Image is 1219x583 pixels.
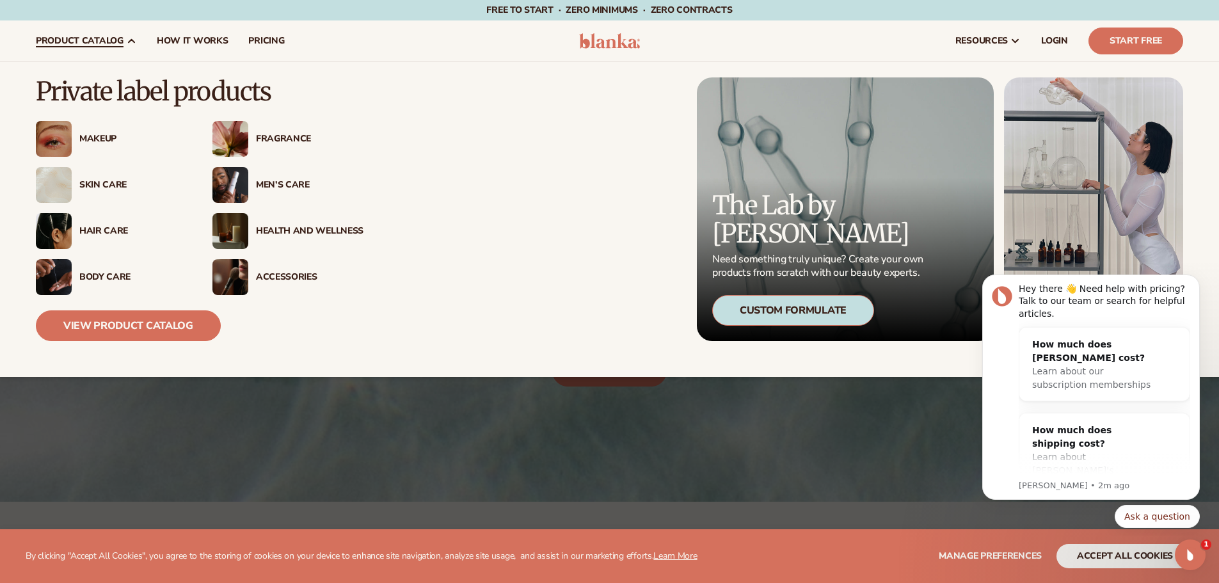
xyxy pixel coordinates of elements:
[212,213,363,249] a: Candles and incense on table. Health And Wellness
[212,259,363,295] a: Female with makeup brush. Accessories
[36,259,72,295] img: Male hand applying moisturizer.
[79,134,187,145] div: Makeup
[248,36,284,46] span: pricing
[1056,544,1193,568] button: accept all cookies
[147,20,239,61] a: How It Works
[712,295,874,326] div: Custom Formulate
[36,36,123,46] span: product catalog
[579,33,640,49] img: logo
[212,167,363,203] a: Male holding moisturizer bottle. Men’s Care
[1031,20,1078,61] a: LOGIN
[697,77,994,341] a: Microscopic product formula. The Lab by [PERSON_NAME] Need something truly unique? Create your ow...
[1175,539,1206,570] iframe: Intercom live chat
[939,544,1042,568] button: Manage preferences
[26,551,697,562] p: By clicking "Accept All Cookies", you agree to the storing of cookies on your device to enhance s...
[79,180,187,191] div: Skin Care
[945,20,1031,61] a: resources
[212,167,248,203] img: Male holding moisturizer bottle.
[256,226,363,237] div: Health And Wellness
[653,550,697,562] a: Learn More
[36,167,72,203] img: Cream moisturizer swatch.
[79,272,187,283] div: Body Care
[486,4,732,16] span: Free to start · ZERO minimums · ZERO contracts
[712,253,927,280] p: Need something truly unique? Create your own products from scratch with our beauty experts.
[1004,77,1183,341] img: Female in lab with equipment.
[26,20,147,61] a: product catalog
[36,259,187,295] a: Male hand applying moisturizer. Body Care
[955,36,1008,46] span: resources
[1088,28,1183,54] a: Start Free
[212,121,248,157] img: Pink blooming flower.
[36,213,187,249] a: Female hair pulled back with clips. Hair Care
[963,263,1219,536] iframe: Intercom notifications message
[36,121,187,157] a: Female with glitter eye makeup. Makeup
[212,259,248,295] img: Female with makeup brush.
[256,134,363,145] div: Fragrance
[157,36,228,46] span: How It Works
[36,121,72,157] img: Female with glitter eye makeup.
[36,213,72,249] img: Female hair pulled back with clips.
[36,310,221,341] a: View Product Catalog
[1041,36,1068,46] span: LOGIN
[36,167,187,203] a: Cream moisturizer swatch. Skin Care
[256,180,363,191] div: Men’s Care
[256,272,363,283] div: Accessories
[1201,539,1211,550] span: 1
[238,20,294,61] a: pricing
[712,191,927,248] p: The Lab by [PERSON_NAME]
[36,77,363,106] p: Private label products
[212,213,248,249] img: Candles and incense on table.
[939,550,1042,562] span: Manage preferences
[212,121,363,157] a: Pink blooming flower. Fragrance
[79,226,187,237] div: Hair Care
